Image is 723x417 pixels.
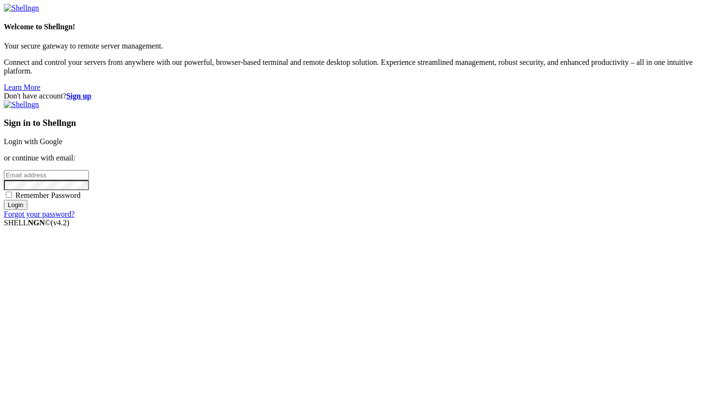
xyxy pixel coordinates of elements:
a: Learn More [4,83,40,91]
p: Your secure gateway to remote server management. [4,42,719,50]
span: Remember Password [15,191,81,199]
p: Connect and control your servers from anywhere with our powerful, browser-based terminal and remo... [4,58,719,75]
span: 4.2.0 [51,219,70,227]
input: Email address [4,170,89,180]
a: Login with Google [4,137,62,146]
img: Shellngn [4,100,39,109]
a: Sign up [66,92,91,100]
div: Don't have account? [4,92,719,100]
img: Shellngn [4,4,39,12]
span: SHELL © [4,219,69,227]
h4: Welcome to Shellngn! [4,23,719,31]
a: Forgot your password? [4,210,75,218]
h3: Sign in to Shellngn [4,118,719,128]
input: Login [4,200,27,210]
b: NGN [28,219,45,227]
p: or continue with email: [4,154,719,162]
input: Remember Password [6,192,12,198]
